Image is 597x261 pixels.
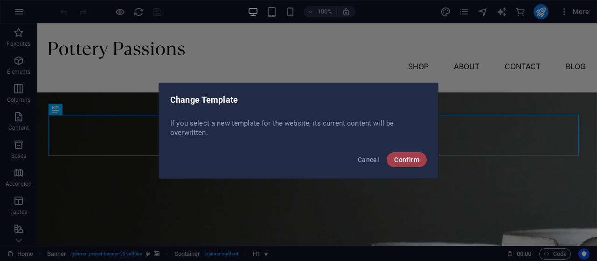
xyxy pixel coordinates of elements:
span: Cancel [358,156,379,163]
p: If you select a new template for the website, its current content will be overwritten. [170,119,427,137]
span: Confirm [394,156,419,163]
h2: Change Template [170,94,427,106]
button: Confirm [387,152,427,167]
button: Cancel [354,152,383,167]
